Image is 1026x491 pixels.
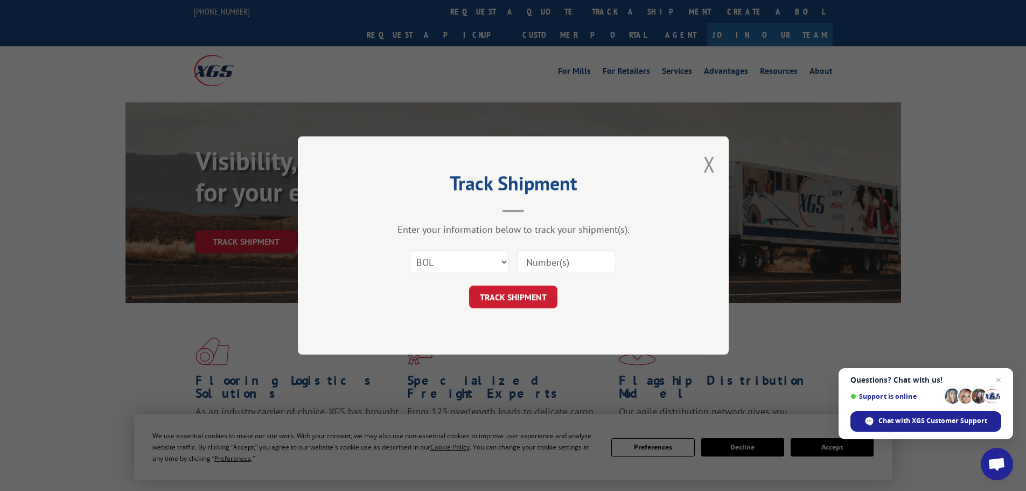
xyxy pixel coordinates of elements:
[469,286,557,308] button: TRACK SHIPMENT
[850,411,1001,432] div: Chat with XGS Customer Support
[981,448,1013,480] div: Open chat
[992,374,1005,386] span: Close chat
[850,376,1001,384] span: Questions? Chat with us!
[517,251,616,273] input: Number(s)
[703,150,715,178] button: Close modal
[878,416,987,426] span: Chat with XGS Customer Support
[352,223,675,236] div: Enter your information below to track your shipment(s).
[850,392,941,400] span: Support is online
[352,176,675,196] h2: Track Shipment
